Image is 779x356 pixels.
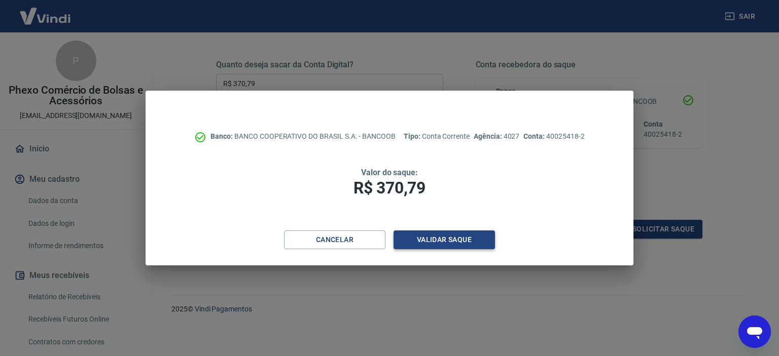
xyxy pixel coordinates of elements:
span: Conta: [523,132,546,140]
iframe: Botão para abrir a janela de mensagens [738,315,771,348]
button: Validar saque [394,230,495,249]
p: 40025418-2 [523,131,584,142]
p: Conta Corrente [404,131,470,142]
span: Tipo: [404,132,422,140]
span: R$ 370,79 [353,178,426,197]
span: Banco: [210,132,234,140]
span: Valor do saque: [361,168,418,177]
button: Cancelar [284,230,385,249]
span: Agência: [474,132,504,140]
p: BANCO COOPERATIVO DO BRASIL S.A. - BANCOOB [210,131,396,142]
p: 4027 [474,131,519,142]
